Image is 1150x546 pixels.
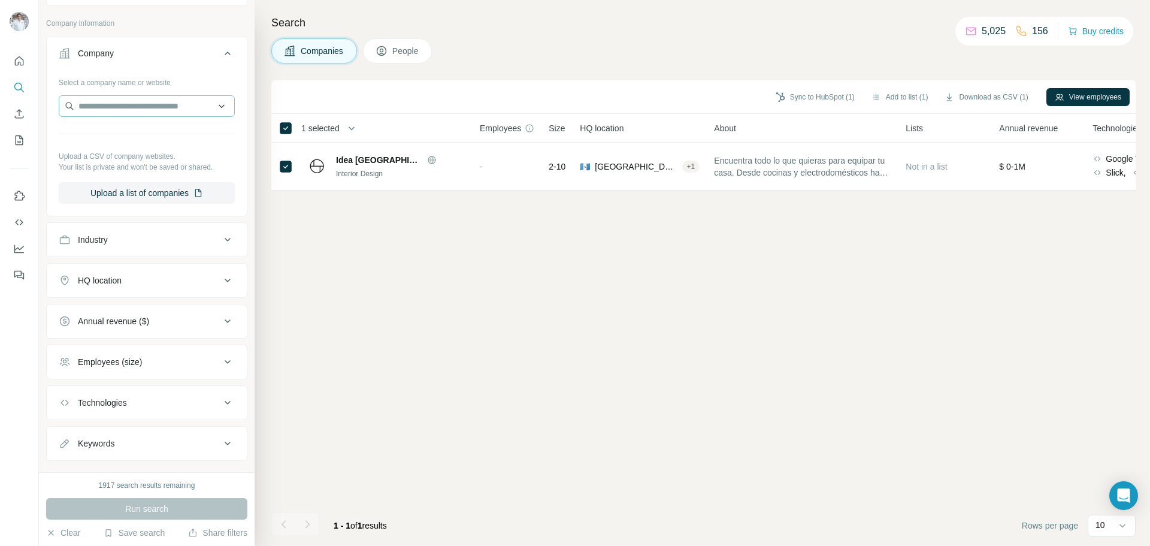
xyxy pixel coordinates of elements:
button: Dashboard [10,238,29,260]
div: Company [78,47,114,59]
span: Employees [480,122,521,134]
img: Logo of Idea Italia [307,157,326,176]
div: 1917 search results remaining [99,480,195,491]
button: Add to list (1) [863,88,937,106]
button: My lists [10,129,29,151]
button: View employees [1046,88,1130,106]
div: Open Intercom Messenger [1109,481,1138,510]
span: of [350,521,358,530]
span: People [392,45,420,57]
span: 2-10 [549,161,565,173]
span: 1 selected [301,122,340,134]
div: Keywords [78,438,114,450]
span: [GEOGRAPHIC_DATA] [595,161,677,173]
span: Slick, [1106,167,1125,179]
div: HQ location [78,274,122,286]
button: Enrich CSV [10,103,29,125]
div: Employees (size) [78,356,142,368]
span: Size [549,122,565,134]
button: HQ location [47,266,247,295]
img: Avatar [10,12,29,31]
button: Keywords [47,429,247,458]
span: Not in a list [906,162,947,171]
span: Technologies [1092,122,1142,134]
button: Sync to HubSpot (1) [767,88,863,106]
button: Company [47,39,247,73]
div: + 1 [682,161,700,172]
button: Use Surfe on LinkedIn [10,185,29,207]
span: Lists [906,122,923,134]
button: Save search [104,527,165,539]
span: Encuentra todo lo que quieras para equipar tu casa. Desde cocinas y electrodomésticos hasta pisos... [714,155,891,179]
span: Annual revenue [999,122,1058,134]
span: $ 0-1M [999,162,1025,171]
button: Share filters [188,527,247,539]
span: 1 - 1 [334,521,350,530]
button: Quick start [10,50,29,72]
button: Feedback [10,264,29,286]
button: Search [10,77,29,98]
span: Idea [GEOGRAPHIC_DATA] [336,154,421,166]
span: - [480,162,483,171]
button: Technologies [47,388,247,417]
button: Clear [46,527,80,539]
p: Upload a CSV of company websites. [59,151,235,162]
span: About [714,122,736,134]
button: Upload a list of companies [59,182,235,204]
button: Industry [47,225,247,254]
button: Employees (size) [47,348,247,376]
p: 5,025 [982,24,1006,38]
span: Companies [301,45,344,57]
span: results [334,521,387,530]
p: Your list is private and won't be saved or shared. [59,162,235,173]
span: 🇬🇹 [580,161,590,173]
span: HQ location [580,122,624,134]
button: Buy credits [1068,23,1124,40]
p: 10 [1095,519,1105,531]
span: 1 [358,521,362,530]
p: 156 [1032,24,1048,38]
div: Select a company name or website [59,73,235,88]
h4: Search [271,14,1136,31]
div: Annual revenue ($) [78,315,149,327]
div: Interior Design [336,168,465,179]
button: Annual revenue ($) [47,307,247,336]
span: Rows per page [1022,520,1078,532]
p: Company information [46,18,247,29]
button: Download as CSV (1) [936,88,1036,106]
div: Technologies [78,397,127,409]
button: Use Surfe API [10,212,29,233]
div: Industry [78,234,108,246]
